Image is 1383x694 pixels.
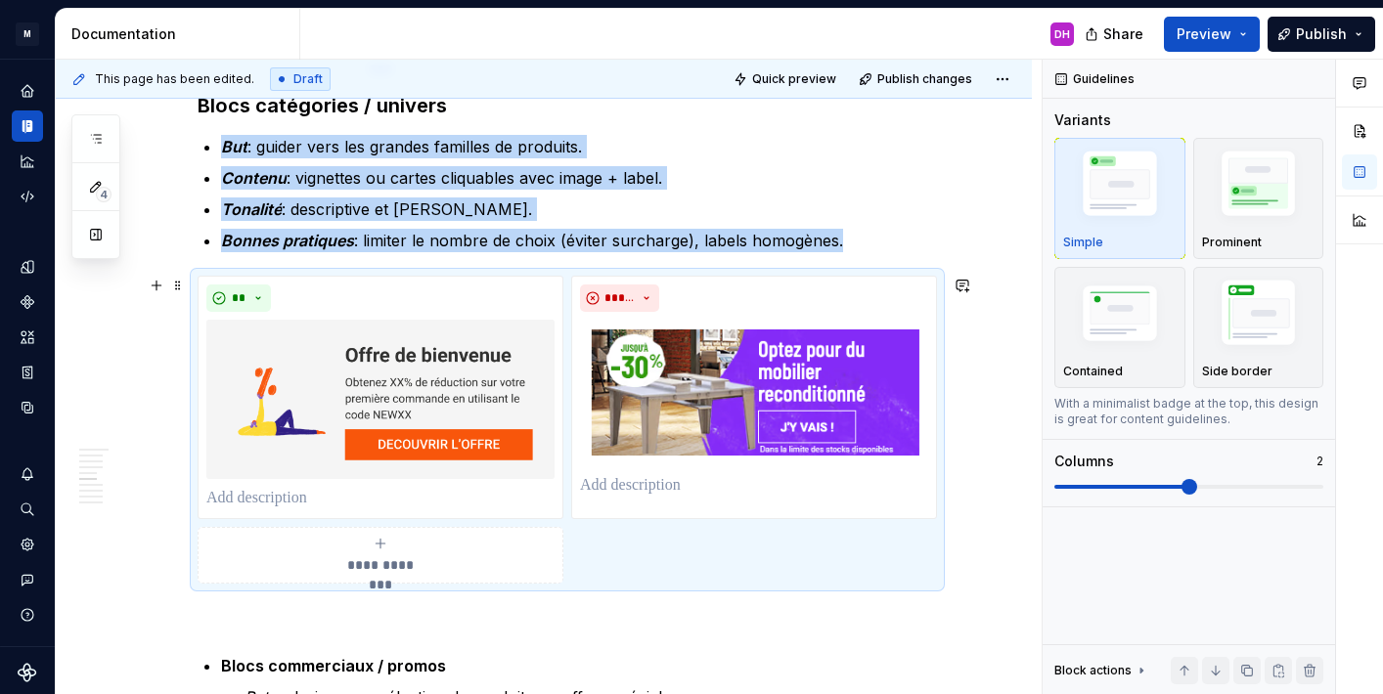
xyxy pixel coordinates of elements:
div: Block actions [1054,663,1132,678]
span: Quick preview [752,71,836,87]
a: Design tokens [12,251,43,282]
div: M [16,22,39,46]
button: Notifications [12,458,43,490]
button: placeholderSide border [1193,267,1324,388]
div: Block actions [1054,657,1149,684]
p: : limiter le nombre de choix (éviter surcharge), labels homogènes. [221,229,937,252]
a: Analytics [12,146,43,177]
p: : vignettes ou cartes cliquables avec image + label. [221,166,937,190]
span: Draft [293,71,323,87]
button: placeholderContained [1054,267,1185,388]
button: Quick preview [728,65,845,93]
p: 2 [1316,454,1323,469]
img: 87be2da2-c710-4637-ae9f-da796ea1f3b0.png [580,320,928,466]
button: M [4,13,51,55]
img: placeholder [1063,278,1177,354]
span: Publish changes [877,71,972,87]
p: : descriptive et [PERSON_NAME]. [221,197,937,221]
a: Home [12,75,43,107]
span: 4 [96,187,112,202]
em: Contenu [221,168,287,188]
button: Preview [1164,17,1260,52]
div: Documentation [71,24,291,44]
button: Search ⌘K [12,494,43,525]
button: Share [1075,17,1156,52]
button: Publish [1268,17,1375,52]
a: Components [12,286,43,318]
div: Variants [1054,110,1111,130]
img: placeholder [1063,145,1177,230]
img: caf94fa9-bf90-49fd-8fdb-cc4b1de48774.png [206,320,555,479]
p: Simple [1063,235,1103,250]
svg: Supernova Logo [18,663,37,682]
strong: Blocs catégories / univers [198,94,447,117]
div: DH [1054,26,1070,42]
p: Contained [1063,364,1123,379]
a: Assets [12,322,43,353]
span: Share [1103,24,1143,44]
button: Publish changes [853,65,981,93]
img: placeholder [1202,145,1316,230]
img: placeholder [1202,274,1316,359]
div: With a minimalist badge at the top, this design is great for content guidelines. [1054,396,1323,427]
a: Storybook stories [12,357,43,388]
p: Side border [1202,364,1272,379]
em: Tonalité [221,199,282,219]
strong: Blocs commerciaux / promos [221,656,446,675]
a: Data sources [12,392,43,423]
span: Publish [1296,24,1347,44]
p: Prominent [1202,235,1262,250]
em: Bonnes pratiques [221,231,354,250]
a: Code automation [12,181,43,212]
button: placeholderProminent [1193,138,1324,259]
button: Contact support [12,564,43,595]
div: Columns [1054,452,1114,471]
a: Settings [12,529,43,560]
button: placeholderSimple [1054,138,1185,259]
span: This page has been edited. [95,71,254,87]
em: But [221,137,247,156]
p: : guider vers les grandes familles de produits. [221,135,937,158]
a: Documentation [12,110,43,142]
span: Preview [1177,24,1231,44]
